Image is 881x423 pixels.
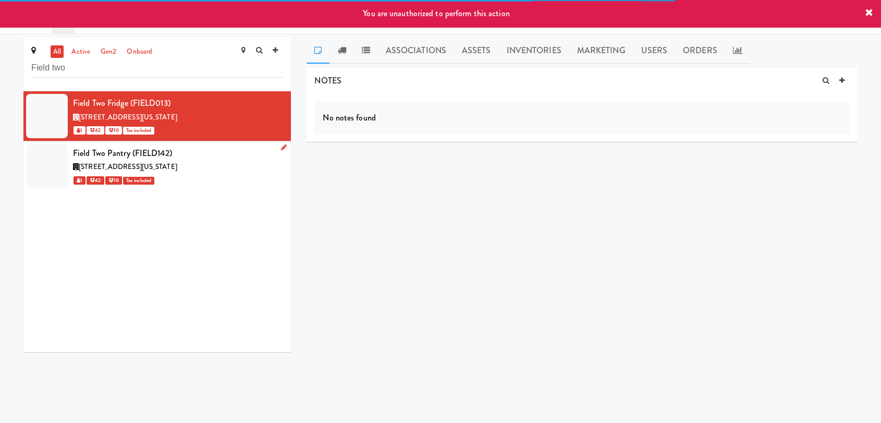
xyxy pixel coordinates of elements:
li: Field Two Fridge (FIELD013)[STREET_ADDRESS][US_STATE] 1 42 10Tax included [23,91,291,141]
a: Assets [454,38,499,64]
a: gen2 [98,45,119,58]
span: [STREET_ADDRESS][US_STATE] [79,112,177,122]
a: all [51,45,64,58]
a: Users [633,38,675,64]
a: Associations [378,38,454,64]
span: 10 [105,176,122,185]
span: NOTES [314,75,341,87]
a: Marketing [569,38,633,64]
div: No notes found [314,102,850,134]
span: 42 [87,126,104,135]
a: Inventories [498,38,569,64]
a: onboard [124,45,155,58]
input: Search site [31,58,283,78]
li: Field Two Pantry (FIELD142)[STREET_ADDRESS][US_STATE] 1 42 10Tax included [23,141,291,191]
span: You are unauthorized to perform this action [363,7,509,19]
span: Tax included [123,127,154,135]
div: Field Two Pantry (FIELD142) [73,146,283,161]
a: Orders [675,38,725,64]
div: Field Two Fridge (FIELD013) [73,95,283,111]
span: [STREET_ADDRESS][US_STATE] [79,162,177,172]
a: active [69,45,93,58]
span: 42 [87,176,104,185]
span: 10 [105,126,122,135]
span: 1 [74,176,85,185]
span: Tax included [123,177,154,185]
span: 1 [74,126,85,135]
